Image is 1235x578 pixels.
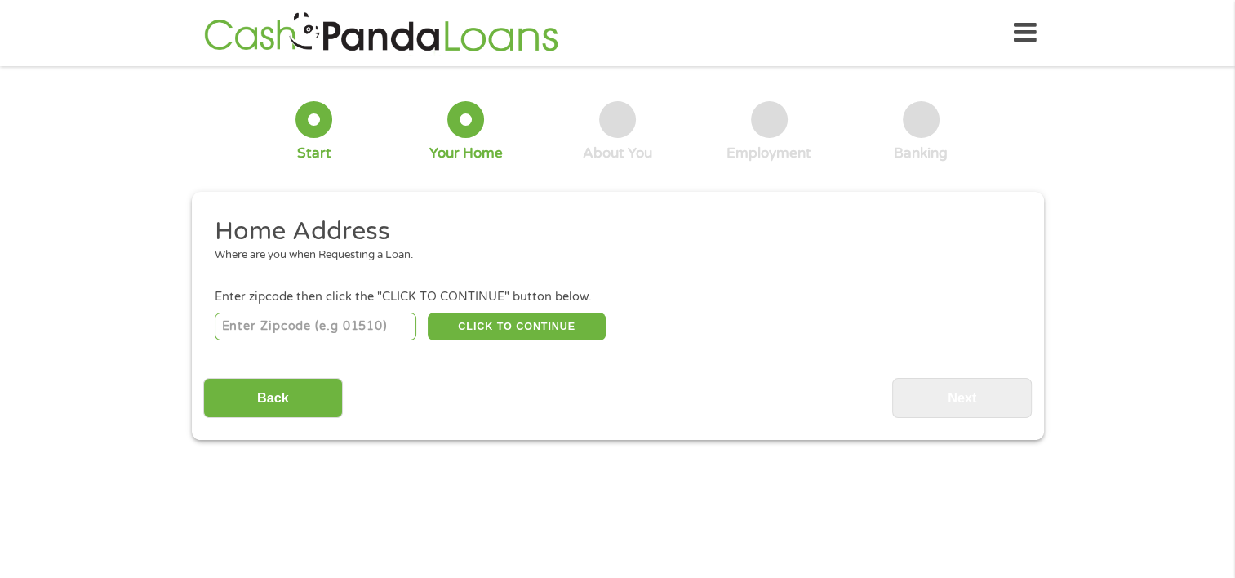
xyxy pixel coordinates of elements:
input: Enter Zipcode (e.g 01510) [215,313,416,340]
input: Back [203,378,343,418]
h2: Home Address [215,216,1008,248]
div: Start [297,144,331,162]
input: Next [892,378,1032,418]
img: GetLoanNow Logo [199,10,563,56]
div: About You [583,144,652,162]
div: Where are you when Requesting a Loan. [215,247,1008,264]
button: CLICK TO CONTINUE [428,313,606,340]
div: Enter zipcode then click the "CLICK TO CONTINUE" button below. [215,288,1020,306]
div: Your Home [429,144,503,162]
div: Employment [726,144,811,162]
div: Banking [894,144,948,162]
